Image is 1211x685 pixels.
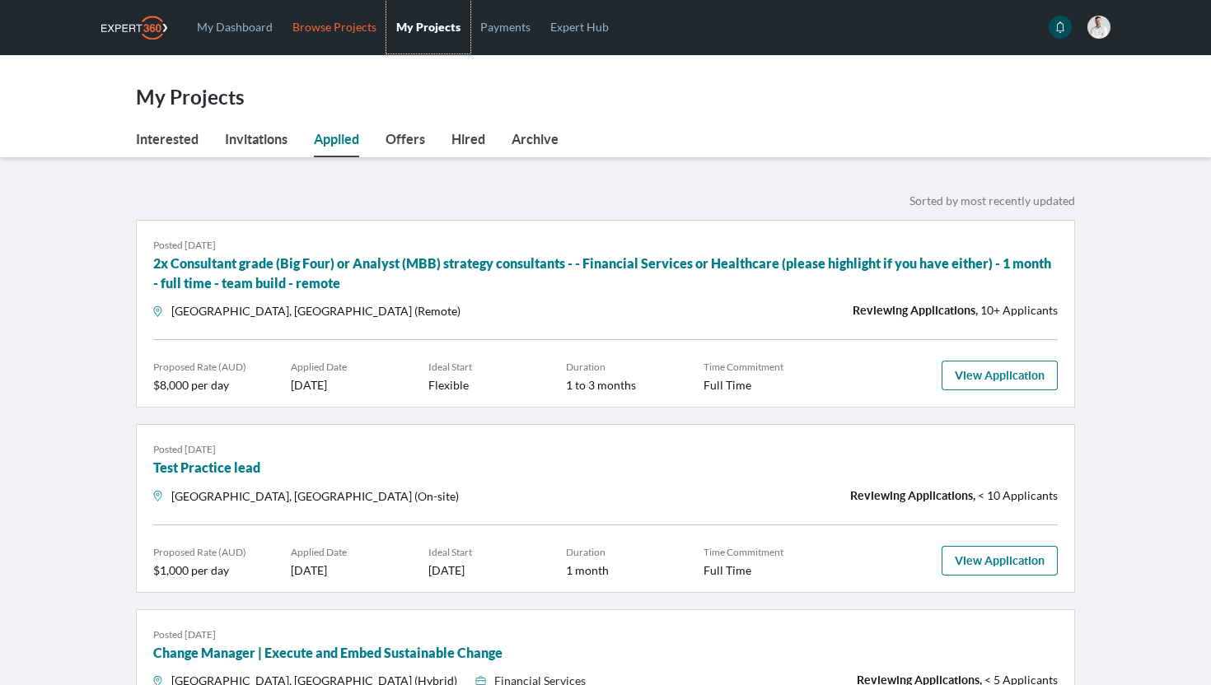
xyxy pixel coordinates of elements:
a: Hired [451,129,485,157]
span: Reviewing Applications [853,304,975,317]
span: $1,000 per day [153,563,229,577]
span: Posted [DATE] [153,239,216,251]
span: , [973,489,975,502]
a: Test Practice lead [153,459,260,475]
span: [DATE] [291,563,327,577]
a: Offers [386,129,425,157]
p: Time Commitment [704,361,828,374]
h1: My Projects [136,85,1075,129]
a: View Application [942,361,1058,390]
hr: Separator [153,524,1058,526]
span: 10+ Applicants [978,303,1058,317]
span: [DATE] [428,563,465,577]
p: Duration [566,546,690,559]
p: Proposed Rate (AUD) [153,546,278,559]
hr: Separator [153,339,1058,341]
p: Ideal Start [428,361,553,374]
a: View Application [942,546,1058,575]
a: Archive [512,129,559,157]
p: Time Commitment [704,546,828,559]
a: Interested [136,129,199,157]
span: , [975,304,978,317]
span: Flexible [428,378,469,392]
span: $8,000 per day [153,378,229,392]
a: Applied [314,129,359,157]
span: [GEOGRAPHIC_DATA], [GEOGRAPHIC_DATA] (On-site) [171,489,459,503]
span: Reviewing Applications [850,489,973,502]
svg: icon [147,491,168,501]
p: Proposed Rate (AUD) [153,361,278,374]
span: Posted [DATE] [153,443,216,455]
img: Expert360 [101,16,167,40]
svg: icon [1054,21,1066,33]
p: Applied Date [291,546,415,559]
a: Invitations [225,129,288,157]
span: < 10 Applicants [975,488,1058,502]
span: Full Time [704,378,751,392]
p: Applied Date [291,361,415,374]
span: [DATE] [291,378,327,392]
span: 1 month [566,563,609,577]
span: Full Time [704,563,751,577]
span: 1 to 3 months [566,378,636,392]
p: Ideal Start [428,546,553,559]
span: Hardy Hauck [1087,16,1110,39]
span: Posted [DATE] [153,628,216,641]
a: Change Manager | Execute and Embed Sustainable Change [153,645,503,660]
span: Sorted by most recently updated [909,193,1075,207]
p: Duration [566,361,690,374]
span: [GEOGRAPHIC_DATA], [GEOGRAPHIC_DATA] (Remote) [171,304,461,318]
a: 2x Consultant grade (Big Four) or Analyst (MBB) strategy consultants - - Financial Services or He... [153,255,1051,291]
svg: icon [147,306,168,317]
